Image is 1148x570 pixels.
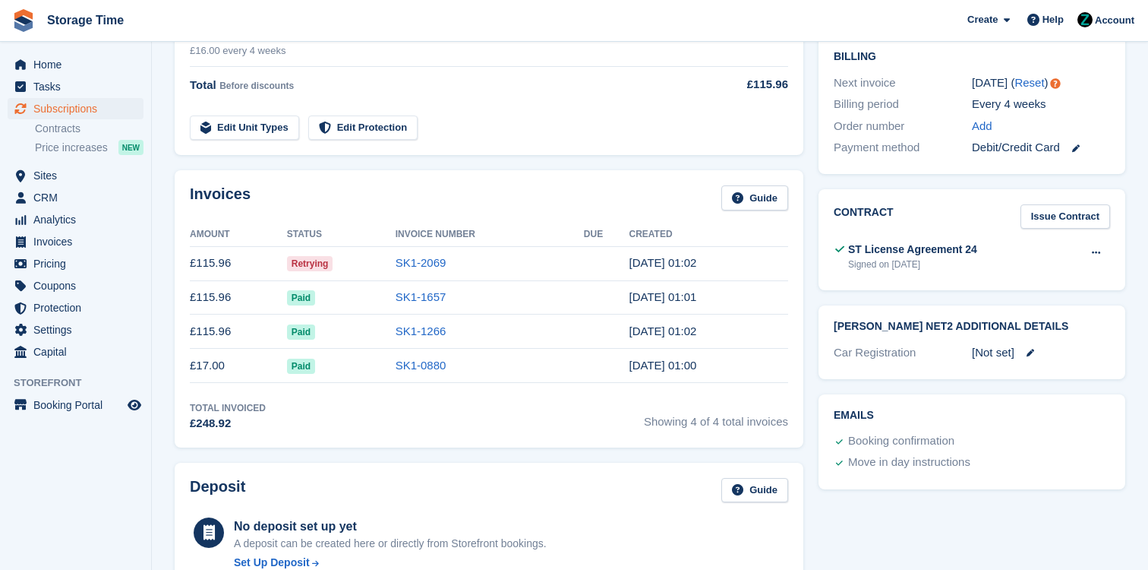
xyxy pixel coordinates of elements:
[8,394,143,416] a: menu
[396,290,446,303] a: SK1-1657
[190,401,266,415] div: Total Invoiced
[972,344,1110,362] div: [Not set]
[12,9,35,32] img: stora-icon-8386f47178a22dfd0bd8f6a31ec36ba5ce8667c1dd55bd0f319d3a0aa187defe.svg
[848,258,977,271] div: Signed on [DATE]
[834,74,972,92] div: Next invoice
[8,187,143,208] a: menu
[972,96,1110,113] div: Every 4 weeks
[396,256,446,269] a: SK1-2069
[1095,13,1134,28] span: Account
[1014,76,1044,89] a: Reset
[834,96,972,113] div: Billing period
[35,139,143,156] a: Price increases NEW
[33,187,125,208] span: CRM
[834,410,1110,422] h2: Emails
[8,253,143,274] a: menu
[33,231,125,252] span: Invoices
[308,116,418,141] a: Edit Protection
[190,349,287,383] td: £17.00
[1020,204,1110,230] a: Issue Contract
[190,185,251,211] h2: Invoices
[967,12,998,27] span: Create
[629,325,696,337] time: 2025-07-26 00:02:18 UTC
[190,280,287,315] td: £115.96
[190,315,287,349] td: £115.96
[8,209,143,230] a: menu
[834,344,972,362] div: Car Registration
[33,319,125,340] span: Settings
[234,536,547,552] p: A deposit can be created here or directly from Storefront bookings.
[972,118,992,135] a: Add
[234,518,547,536] div: No deposit set up yet
[190,78,216,91] span: Total
[834,48,1110,63] h2: Billing
[190,116,299,141] a: Edit Unit Types
[33,275,125,296] span: Coupons
[190,43,696,59] div: £16.00 every 4 weeks
[696,76,788,93] div: £115.96
[287,256,333,271] span: Retrying
[33,297,125,318] span: Protection
[1042,12,1064,27] span: Help
[1077,12,1093,27] img: Zain Sarwar
[33,165,125,186] span: Sites
[396,325,446,337] a: SK1-1266
[8,275,143,296] a: menu
[644,401,788,432] span: Showing 4 of 4 total invoices
[1049,77,1062,90] div: Tooltip anchor
[584,223,629,247] th: Due
[219,81,294,91] span: Before discounts
[287,290,315,306] span: Paid
[190,478,245,503] h2: Deposit
[33,209,125,230] span: Analytics
[396,223,584,247] th: Invoice Number
[287,325,315,340] span: Paid
[33,76,125,97] span: Tasks
[33,253,125,274] span: Pricing
[848,432,954,451] div: Booking confirmation
[41,8,130,33] a: Storage Time
[848,454,970,472] div: Move in day instructions
[33,341,125,363] span: Capital
[14,375,151,391] span: Storefront
[8,165,143,186] a: menu
[190,415,266,432] div: £248.92
[8,54,143,75] a: menu
[33,54,125,75] span: Home
[629,359,696,372] time: 2025-06-28 00:00:30 UTC
[834,321,1110,333] h2: [PERSON_NAME] Net2 Additional Details
[629,290,696,303] time: 2025-08-23 00:01:46 UTC
[972,139,1110,157] div: Debit/Credit Card
[972,74,1110,92] div: [DATE] ( )
[696,17,788,67] td: £16.00
[190,223,287,247] th: Amount
[8,76,143,97] a: menu
[8,98,143,119] a: menu
[629,256,696,269] time: 2025-09-20 00:02:19 UTC
[287,359,315,374] span: Paid
[35,122,143,136] a: Contracts
[118,140,143,155] div: NEW
[396,359,446,372] a: SK1-0880
[8,341,143,363] a: menu
[287,223,396,247] th: Status
[834,139,972,157] div: Payment method
[848,242,977,258] div: ST License Agreement 24
[125,396,143,414] a: Preview store
[33,98,125,119] span: Subscriptions
[721,185,788,211] a: Guide
[8,297,143,318] a: menu
[834,118,972,135] div: Order number
[629,223,787,247] th: Created
[35,141,108,155] span: Price increases
[8,231,143,252] a: menu
[8,319,143,340] a: menu
[721,478,788,503] a: Guide
[33,394,125,416] span: Booking Portal
[190,246,287,280] td: £115.96
[834,204,894,230] h2: Contract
